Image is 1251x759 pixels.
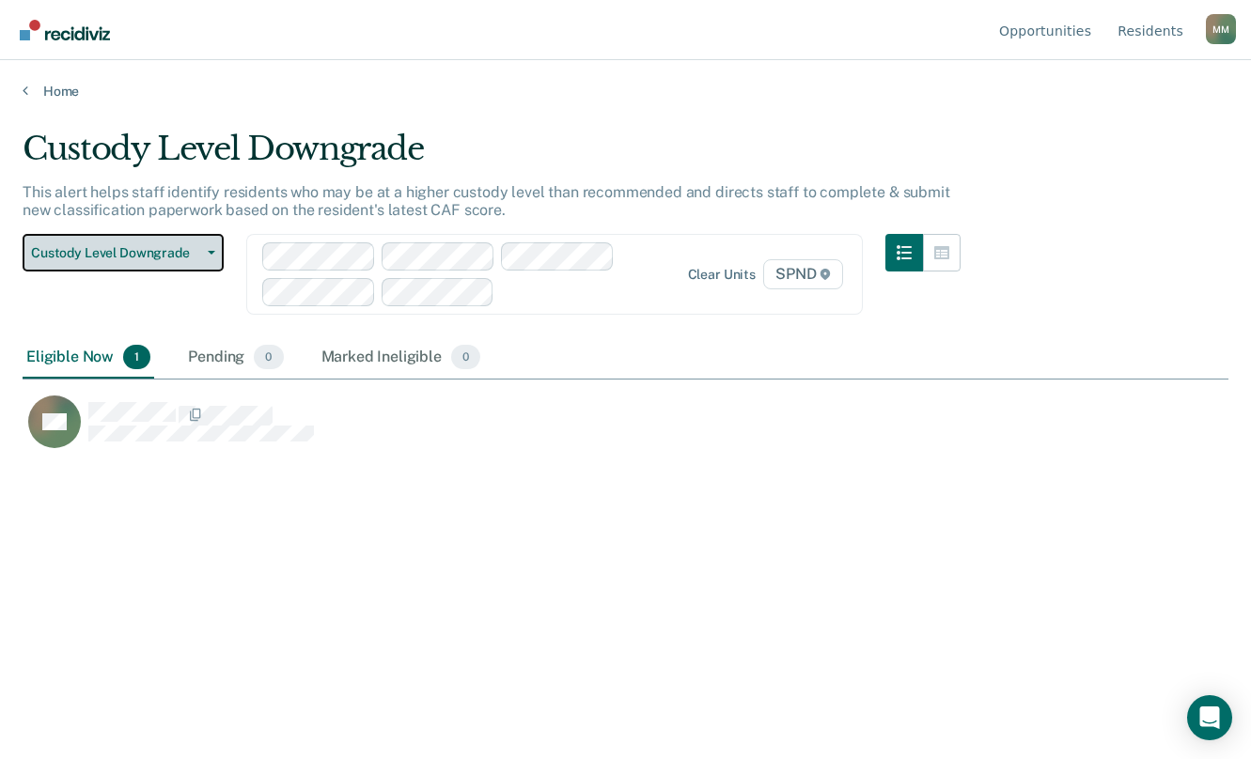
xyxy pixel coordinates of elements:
div: CaseloadOpportunityCell-00118110 [23,395,1078,470]
span: SPND [763,259,843,289]
div: M M [1206,14,1236,44]
span: 0 [254,345,283,369]
a: Home [23,83,1228,100]
div: Clear units [688,267,757,283]
div: Eligible Now1 [23,337,154,379]
img: Recidiviz [20,20,110,40]
div: Custody Level Downgrade [23,130,961,183]
span: Custody Level Downgrade [31,245,200,261]
div: Pending0 [184,337,287,379]
span: 0 [451,345,480,369]
button: Profile dropdown button [1206,14,1236,44]
button: Custody Level Downgrade [23,234,224,271]
div: Open Intercom Messenger [1187,695,1232,740]
p: This alert helps staff identify residents who may be at a higher custody level than recommended a... [23,183,950,219]
span: 1 [123,345,150,369]
div: Marked Ineligible0 [318,337,485,379]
